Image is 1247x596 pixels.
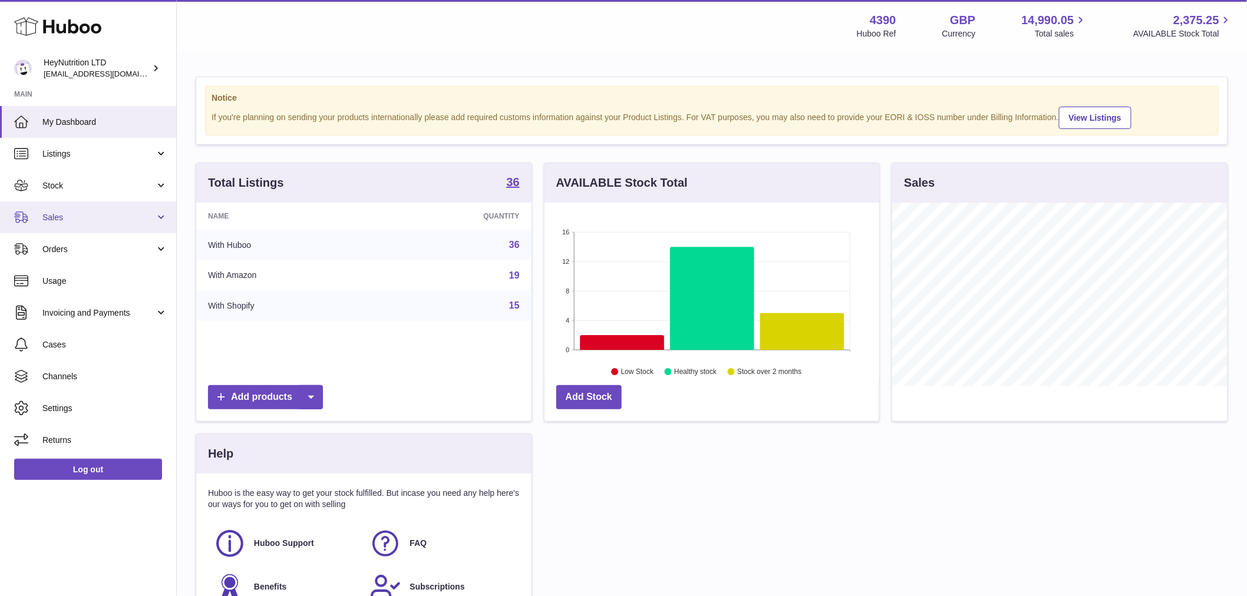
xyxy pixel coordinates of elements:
[42,244,155,255] span: Orders
[674,368,717,376] text: Healthy stock
[14,459,162,480] a: Log out
[509,300,520,310] a: 15
[562,229,569,236] text: 16
[208,385,323,409] a: Add products
[208,488,520,510] p: Huboo is the easy way to get your stock fulfilled. But incase you need any help here's our ways f...
[196,290,380,321] td: With Shopify
[737,368,801,376] text: Stock over 2 months
[42,117,167,128] span: My Dashboard
[212,92,1212,104] strong: Notice
[1173,12,1219,28] span: 2,375.25
[42,403,167,414] span: Settings
[42,339,167,350] span: Cases
[942,28,976,39] div: Currency
[950,12,975,28] strong: GBP
[42,371,167,382] span: Channels
[509,240,520,250] a: 36
[857,28,896,39] div: Huboo Ref
[196,260,380,291] td: With Amazon
[370,528,513,559] a: FAQ
[506,176,519,188] strong: 36
[44,57,150,80] div: HeyNutrition LTD
[556,385,622,409] a: Add Stock
[14,59,32,77] img: info@heynutrition.com
[42,307,155,319] span: Invoicing and Payments
[621,368,654,376] text: Low Stock
[196,230,380,260] td: With Huboo
[566,287,569,294] text: 8
[42,435,167,446] span: Returns
[214,528,358,559] a: Huboo Support
[904,175,935,191] h3: Sales
[566,346,569,353] text: 0
[1035,28,1087,39] span: Total sales
[410,581,464,592] span: Subscriptions
[44,69,173,78] span: [EMAIL_ADDRESS][DOMAIN_NAME]
[1133,28,1233,39] span: AVAILABLE Stock Total
[870,12,896,28] strong: 4390
[410,538,427,549] span: FAQ
[1021,12,1074,28] span: 14,990.05
[42,148,155,160] span: Listings
[1059,107,1131,129] a: View Listings
[566,317,569,324] text: 4
[556,175,688,191] h3: AVAILABLE Stock Total
[196,203,380,230] th: Name
[208,175,284,191] h3: Total Listings
[506,176,519,190] a: 36
[380,203,531,230] th: Quantity
[1021,12,1087,39] a: 14,990.05 Total sales
[42,180,155,191] span: Stock
[42,212,155,223] span: Sales
[42,276,167,287] span: Usage
[254,581,286,592] span: Benefits
[562,258,569,265] text: 12
[1133,12,1233,39] a: 2,375.25 AVAILABLE Stock Total
[254,538,314,549] span: Huboo Support
[509,270,520,280] a: 19
[212,105,1212,129] div: If you're planning on sending your products internationally please add required customs informati...
[208,446,233,462] h3: Help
